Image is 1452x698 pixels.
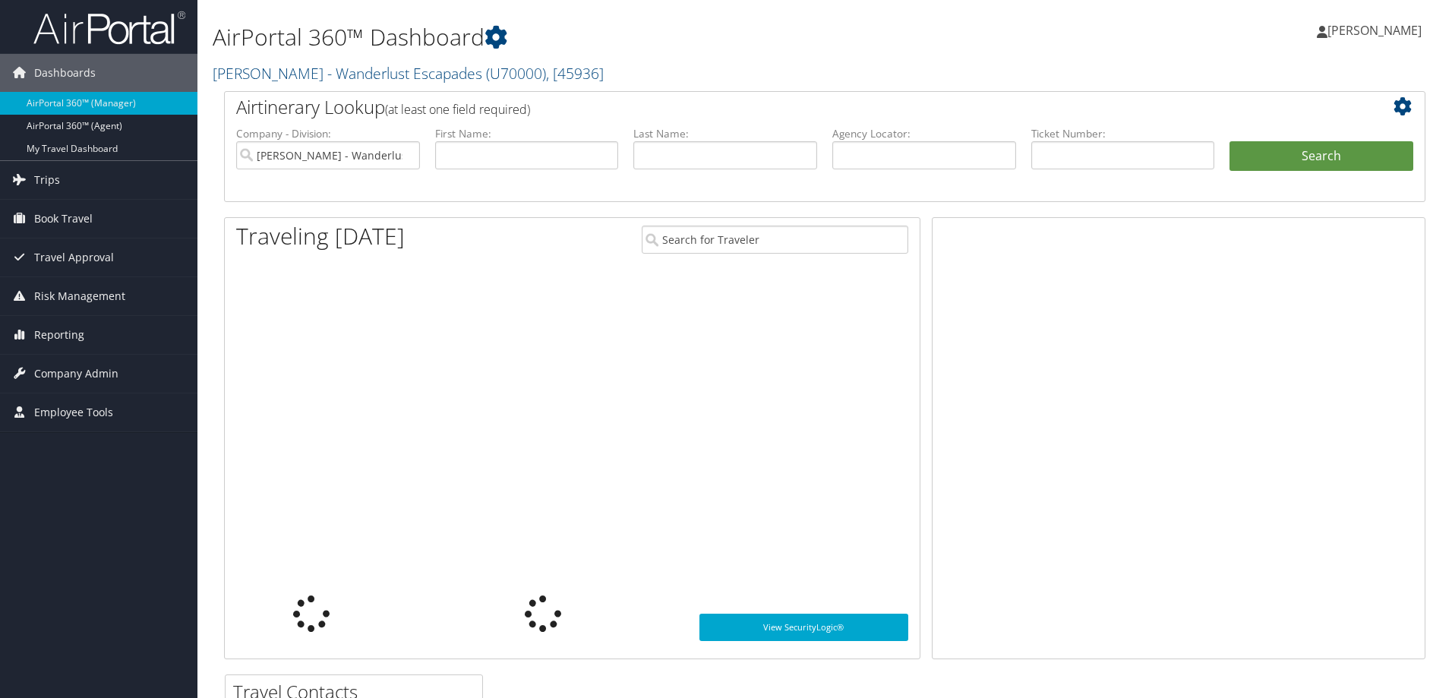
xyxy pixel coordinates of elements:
[546,63,604,84] span: , [ 45936 ]
[486,63,546,84] span: ( U70000 )
[34,161,60,199] span: Trips
[34,355,118,393] span: Company Admin
[832,126,1016,141] label: Agency Locator:
[236,126,420,141] label: Company - Division:
[34,238,114,276] span: Travel Approval
[699,614,908,641] a: View SecurityLogic®
[34,54,96,92] span: Dashboards
[236,220,405,252] h1: Traveling [DATE]
[1031,126,1215,141] label: Ticket Number:
[33,10,185,46] img: airportal-logo.png
[642,226,908,254] input: Search for Traveler
[1317,8,1437,53] a: [PERSON_NAME]
[34,277,125,315] span: Risk Management
[435,126,619,141] label: First Name:
[1229,141,1413,172] button: Search
[236,94,1313,120] h2: Airtinerary Lookup
[385,101,530,118] span: (at least one field required)
[213,63,604,84] a: [PERSON_NAME] - Wanderlust Escapades
[34,316,84,354] span: Reporting
[34,200,93,238] span: Book Travel
[1327,22,1422,39] span: [PERSON_NAME]
[213,21,1029,53] h1: AirPortal 360™ Dashboard
[633,126,817,141] label: Last Name:
[34,393,113,431] span: Employee Tools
